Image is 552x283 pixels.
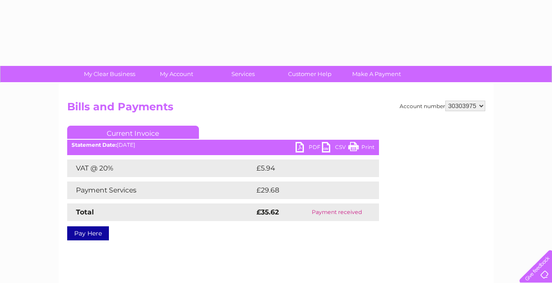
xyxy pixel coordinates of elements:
[207,66,279,82] a: Services
[322,142,348,155] a: CSV
[140,66,213,82] a: My Account
[67,226,109,240] a: Pay Here
[67,101,485,117] h2: Bills and Payments
[295,203,379,221] td: Payment received
[72,141,117,148] b: Statement Date:
[73,66,146,82] a: My Clear Business
[348,142,375,155] a: Print
[256,208,279,216] strong: £35.62
[254,181,362,199] td: £29.68
[340,66,413,82] a: Make A Payment
[400,101,485,111] div: Account number
[296,142,322,155] a: PDF
[67,160,254,177] td: VAT @ 20%
[67,142,379,148] div: [DATE]
[67,126,199,139] a: Current Invoice
[76,208,94,216] strong: Total
[254,160,359,177] td: £5.94
[274,66,346,82] a: Customer Help
[67,181,254,199] td: Payment Services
